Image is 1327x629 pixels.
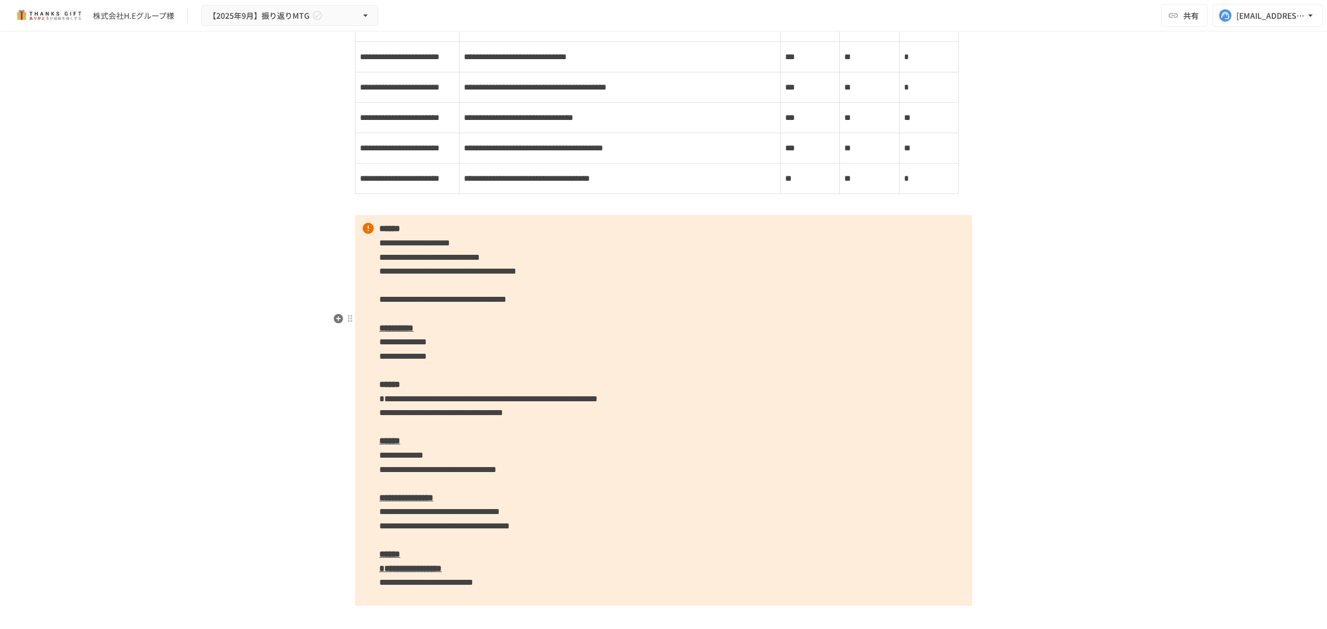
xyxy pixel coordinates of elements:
button: 共有 [1161,4,1208,27]
button: 【2025年9月】振り返りMTG [201,5,378,27]
span: 共有 [1183,9,1199,22]
img: mMP1OxWUAhQbsRWCurg7vIHe5HqDpP7qZo7fRoNLXQh [13,7,84,24]
div: 株式会社H.Eグループ様 [93,10,174,22]
div: [EMAIL_ADDRESS][DOMAIN_NAME] [1236,9,1305,23]
button: [EMAIL_ADDRESS][DOMAIN_NAME] [1212,4,1323,27]
span: 【2025年9月】振り返りMTG [208,9,310,23]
